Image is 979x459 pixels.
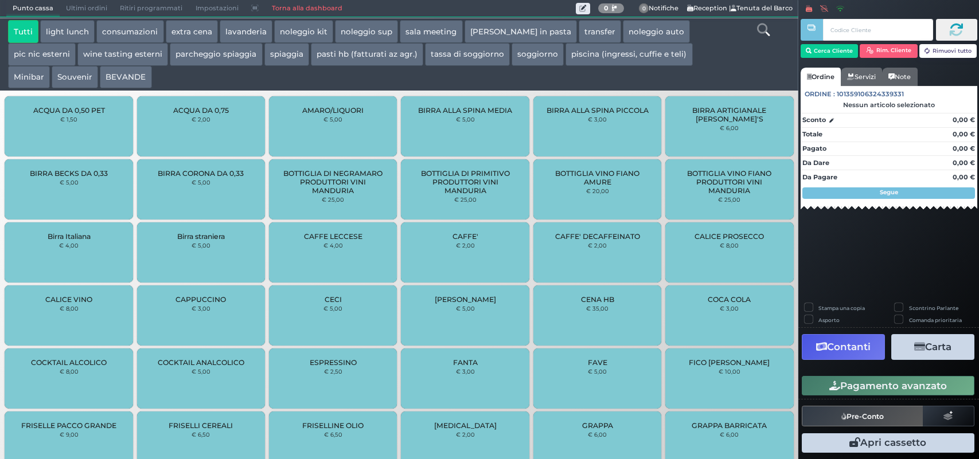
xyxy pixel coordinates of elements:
[425,43,510,66] button: tassa di soggiorno
[323,242,343,249] small: € 4,00
[588,368,607,375] small: € 5,00
[166,20,218,43] button: extra cena
[6,1,60,17] span: Punto cassa
[953,130,975,138] strong: 0,00 €
[454,196,477,203] small: € 25,00
[953,116,975,124] strong: 0,00 €
[860,44,918,58] button: Rim. Cliente
[279,169,388,195] span: BOTTIGLIA DI NEGRAMARO PRODUTTORI VINI MANDURIA
[579,20,621,43] button: transfer
[818,304,865,312] label: Stampa una copia
[689,358,770,367] span: FICO [PERSON_NAME]
[719,368,740,375] small: € 10,00
[953,159,975,167] strong: 0,00 €
[8,20,38,43] button: Tutti
[639,3,649,14] span: 0
[175,295,226,304] span: CAPPUCCINO
[543,169,652,186] span: BOTTIGLIA VINO FIANO AMURE
[805,89,835,99] span: Ordine :
[192,368,210,375] small: € 5,00
[582,421,613,430] span: GRAPPA
[623,20,690,43] button: noleggio auto
[21,421,116,430] span: FRISELLE PACCO GRANDE
[311,43,423,66] button: pasti hb (fatturati az agr.)
[48,232,91,241] span: Birra Italiana
[456,305,475,312] small: € 5,00
[158,169,244,178] span: BIRRA CORONA DA 0,33
[802,159,829,167] strong: Da Dare
[434,421,497,430] span: [MEDICAL_DATA]
[802,406,923,426] button: Pre-Conto
[52,66,98,89] button: Souvenir
[170,43,262,66] button: parcheggio spiaggia
[177,232,225,241] span: Birra straniera
[96,20,163,43] button: consumazioni
[909,304,958,312] label: Scontrino Parlante
[802,173,837,181] strong: Da Pagare
[324,368,342,375] small: € 2,50
[60,116,77,123] small: € 1,50
[192,179,210,186] small: € 5,00
[823,19,933,41] input: Codice Cliente
[695,232,764,241] span: CALICE PROSECCO
[322,196,344,203] small: € 25,00
[547,106,649,115] span: BIRRA ALLA SPINA PICCOLA
[802,376,974,395] button: Pagamento avanzato
[304,232,362,241] span: CAFFE LECCESE
[60,179,79,186] small: € 5,00
[837,89,904,99] span: 101359106324339331
[100,66,151,89] button: BEVANDE
[802,433,974,453] button: Apri cassetto
[335,20,398,43] button: noleggio sup
[114,1,189,17] span: Ritiri programmati
[8,66,50,89] button: Minibar
[60,431,79,438] small: € 9,00
[158,358,244,367] span: COCKTAIL ANALCOLICO
[586,187,609,194] small: € 20,00
[456,431,475,438] small: € 2,00
[192,431,210,438] small: € 6,50
[325,295,342,304] span: CECI
[264,43,309,66] button: spiaggia
[581,295,614,304] span: CENA HB
[324,431,342,438] small: € 6,50
[265,1,348,17] a: Torna alla dashboard
[675,169,784,195] span: BOTTIGLIA VINO FIANO PRODUTTORI VINI MANDURIA
[40,20,95,43] button: light lunch
[33,106,105,115] span: ACQUA DA 0,50 PET
[59,242,79,249] small: € 4,00
[588,116,607,123] small: € 3,00
[720,124,739,131] small: € 6,00
[453,358,478,367] span: FANTA
[718,196,740,203] small: € 25,00
[720,305,739,312] small: € 3,00
[465,20,577,43] button: [PERSON_NAME] in pasta
[909,316,962,324] label: Comanda prioritaria
[841,68,882,86] a: Servizi
[588,358,607,367] span: FAVE
[565,43,692,66] button: piscina (ingressi, cuffie e teli)
[220,20,272,43] button: lavanderia
[692,421,767,430] span: GRAPPA BARRICATA
[31,358,107,367] span: COCKTAIL ALCOLICO
[453,232,478,241] span: CAFFE'
[882,68,917,86] a: Note
[456,242,475,249] small: € 2,00
[919,44,977,58] button: Rimuovi tutto
[720,431,739,438] small: € 6,00
[189,1,245,17] span: Impostazioni
[302,421,364,430] span: FRISELLINE OLIO
[818,316,840,324] label: Asporto
[192,305,210,312] small: € 3,00
[323,305,342,312] small: € 5,00
[802,144,826,152] strong: Pagato
[411,169,520,195] span: BOTTIGLIA DI PRIMITIVO PRODUTTORI VINI MANDURIA
[720,242,739,249] small: € 8,00
[802,115,826,125] strong: Sconto
[604,4,609,12] b: 0
[274,20,333,43] button: noleggio kit
[953,173,975,181] strong: 0,00 €
[310,358,357,367] span: ESPRESSINO
[323,116,342,123] small: € 5,00
[801,44,859,58] button: Cerca Cliente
